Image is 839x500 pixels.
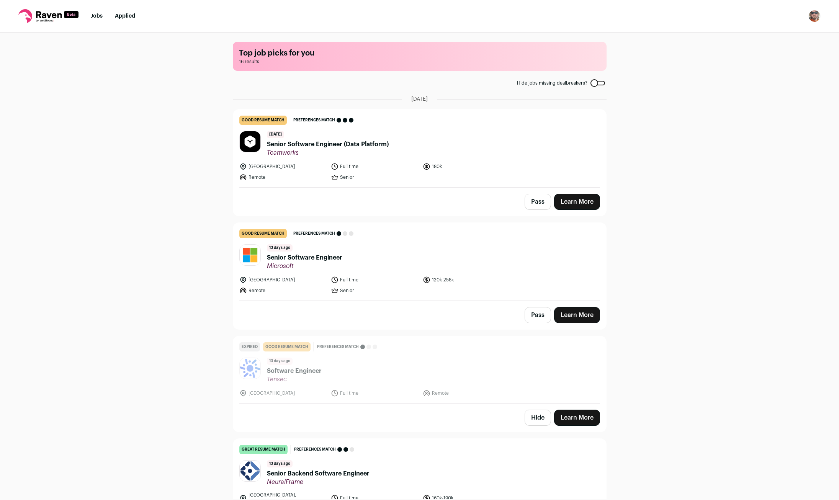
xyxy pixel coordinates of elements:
img: 1b226ed857d0da5fd0da8569be296b3bcbf1aa6968292c59d4fdca847b6fb578.jpg [240,131,260,152]
h1: Top job picks for you [239,48,600,59]
a: good resume match Preferences match [DATE] Senior Software Engineer (Data Platform) Teamworks [GE... [233,109,606,187]
span: Tensec [267,376,322,383]
li: Full time [331,163,418,170]
span: 13 days ago [267,460,293,467]
span: NeuralFrame [267,478,370,486]
a: good resume match Preferences match 13 days ago Senior Software Engineer Microsoft [GEOGRAPHIC_DA... [233,223,606,301]
a: Expired good resume match Preferences match 13 days ago Software Engineer Tensec [GEOGRAPHIC_DATA... [233,336,606,403]
li: Senior [331,287,418,294]
span: [DATE] [267,131,284,138]
span: Software Engineer [267,366,322,376]
div: great resume match [239,445,288,454]
li: Remote [239,173,327,181]
span: Hide jobs missing dealbreakers? [517,80,587,86]
span: Senior Software Engineer (Data Platform) [267,140,389,149]
li: [GEOGRAPHIC_DATA] [239,163,327,170]
span: [DATE] [411,95,428,103]
li: Full time [331,276,418,284]
li: Full time [331,389,418,397]
span: Microsoft [267,262,342,270]
img: 56adc6204e24d25e071910ec398545c96196aa4cca3006aff049b9b390a50cd3.png [240,359,260,378]
li: Remote [239,287,327,294]
button: Pass [525,307,551,323]
button: Pass [525,194,551,210]
span: Senior Backend Software Engineer [267,469,370,478]
img: ad609db20195b73a6069ee1a43b0f60034d5c5aeb6bdeb42b0756306ef0da0f1.jpg [240,461,260,481]
a: Jobs [91,13,103,19]
a: Learn More [554,307,600,323]
div: good resume match [239,229,287,238]
li: Senior [331,173,418,181]
li: [GEOGRAPHIC_DATA] [239,276,327,284]
li: 180k [423,163,510,170]
span: Preferences match [293,116,335,124]
div: good resume match [263,342,311,351]
li: 120k-258k [423,276,510,284]
a: Learn More [554,194,600,210]
span: Preferences match [293,230,335,237]
img: 2831418-medium_jpg [808,10,821,22]
span: Teamworks [267,149,389,157]
span: 13 days ago [267,358,293,365]
a: Learn More [554,410,600,426]
span: Senior Software Engineer [267,253,342,262]
li: [GEOGRAPHIC_DATA] [239,389,327,397]
li: Remote [423,389,510,397]
span: Preferences match [294,446,336,453]
span: 13 days ago [267,244,293,252]
a: Applied [115,13,135,19]
img: c786a7b10b07920eb52778d94b98952337776963b9c08eb22d98bc7b89d269e4.jpg [240,245,260,265]
span: 16 results [239,59,600,65]
button: Open dropdown [808,10,821,22]
button: Hide [525,410,551,426]
span: Preferences match [317,343,359,351]
div: Expired [239,342,260,351]
div: good resume match [239,116,287,125]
